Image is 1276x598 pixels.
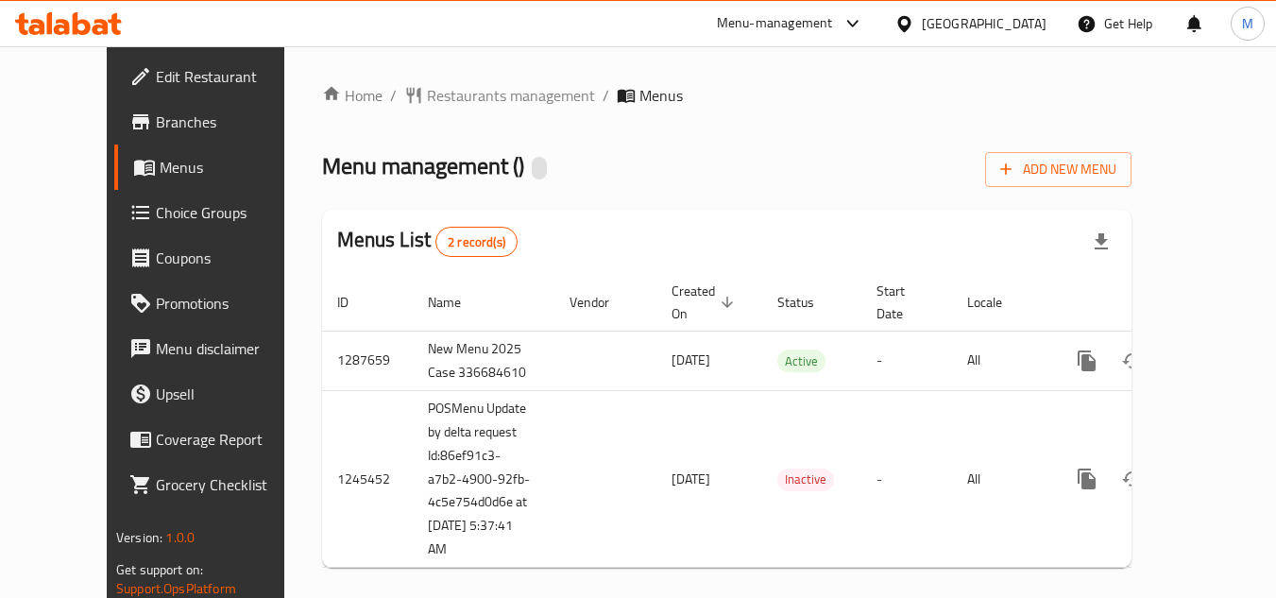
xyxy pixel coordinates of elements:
[717,12,833,35] div: Menu-management
[337,291,373,314] span: ID
[435,227,518,257] div: Total records count
[436,233,517,251] span: 2 record(s)
[1079,219,1124,265] div: Export file
[876,280,929,325] span: Start Date
[114,235,320,281] a: Coupons
[114,54,320,99] a: Edit Restaurant
[672,467,710,491] span: [DATE]
[116,525,162,550] span: Version:
[777,469,834,491] div: Inactive
[114,371,320,417] a: Upsell
[427,84,595,107] span: Restaurants management
[1242,13,1253,34] span: M
[1110,456,1155,502] button: Change Status
[156,473,305,496] span: Grocery Checklist
[922,13,1046,34] div: [GEOGRAPHIC_DATA]
[114,281,320,326] a: Promotions
[985,152,1131,187] button: Add New Menu
[861,331,952,390] td: -
[952,390,1049,568] td: All
[1110,338,1155,384] button: Change Status
[603,84,609,107] li: /
[1000,158,1116,181] span: Add New Menu
[322,274,1261,569] table: enhanced table
[1049,274,1261,332] th: Actions
[322,84,383,107] a: Home
[404,84,595,107] a: Restaurants management
[777,291,839,314] span: Status
[114,462,320,507] a: Grocery Checklist
[156,337,305,360] span: Menu disclaimer
[114,99,320,145] a: Branches
[165,525,195,550] span: 1.0.0
[861,390,952,568] td: -
[777,350,825,372] div: Active
[777,350,825,372] span: Active
[639,84,683,107] span: Menus
[1064,456,1110,502] button: more
[156,65,305,88] span: Edit Restaurant
[322,390,413,568] td: 1245452
[570,291,634,314] span: Vendor
[1064,338,1110,384] button: more
[322,331,413,390] td: 1287659
[116,557,203,582] span: Get support on:
[672,280,740,325] span: Created On
[413,331,554,390] td: New Menu 2025 Case 336684610
[114,326,320,371] a: Menu disclaimer
[390,84,397,107] li: /
[156,292,305,315] span: Promotions
[952,331,1049,390] td: All
[156,428,305,451] span: Coverage Report
[428,291,485,314] span: Name
[337,226,518,257] h2: Menus List
[160,156,305,179] span: Menus
[322,84,1131,107] nav: breadcrumb
[156,247,305,269] span: Coupons
[967,291,1027,314] span: Locale
[322,145,524,187] span: Menu management ( )
[156,201,305,224] span: Choice Groups
[672,348,710,372] span: [DATE]
[777,469,834,490] span: Inactive
[114,145,320,190] a: Menus
[114,190,320,235] a: Choice Groups
[114,417,320,462] a: Coverage Report
[413,390,554,568] td: POSMenu Update by delta request Id:86ef91c3-a7b2-4900-92fb-4c5e754d0d6e at [DATE] 5:37:41 AM
[156,383,305,405] span: Upsell
[156,111,305,133] span: Branches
